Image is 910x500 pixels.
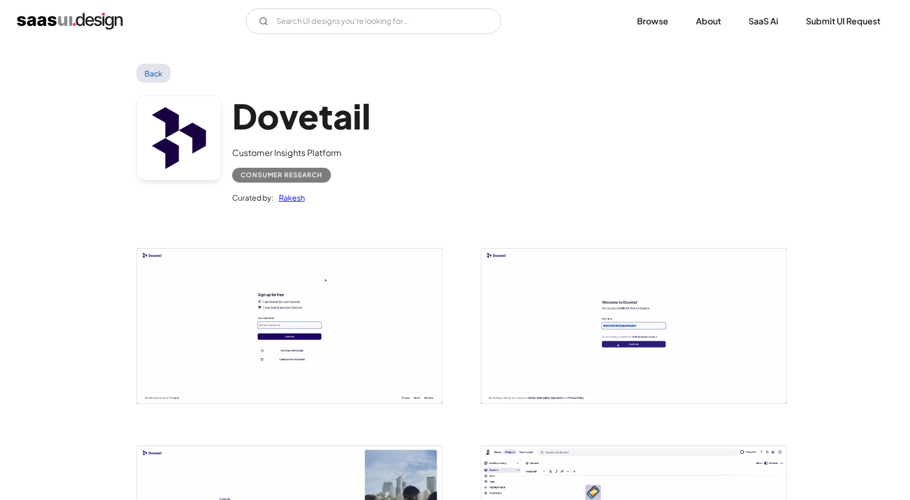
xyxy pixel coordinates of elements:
a: home [17,13,123,30]
img: 6422d51922b62f27a8ef2e7c_Dovetail%20-%20Customer%20insights%20Sign%20up.png [137,248,442,403]
form: Email Form [246,8,501,34]
h1: Dovetail [232,96,371,136]
img: 6422d519717e77fd2f9dd5ed_Dovetail%20-%20Customer%20insights%20Setup%20workspace%20and%20profile.png [481,248,786,403]
a: Back [137,64,171,83]
a: SaaS Ai [736,10,791,33]
a: Rakesh [274,191,305,204]
a: Browse [624,10,681,33]
a: About [683,10,734,33]
div: Curated by: [232,191,274,204]
a: open lightbox [481,248,786,403]
input: Search UI designs you're looking for... [246,8,501,34]
a: Submit UI Request [793,10,893,33]
div: Customer Insights Platform [232,146,371,159]
a: open lightbox [137,248,442,403]
div: Consumer Research [241,169,322,182]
